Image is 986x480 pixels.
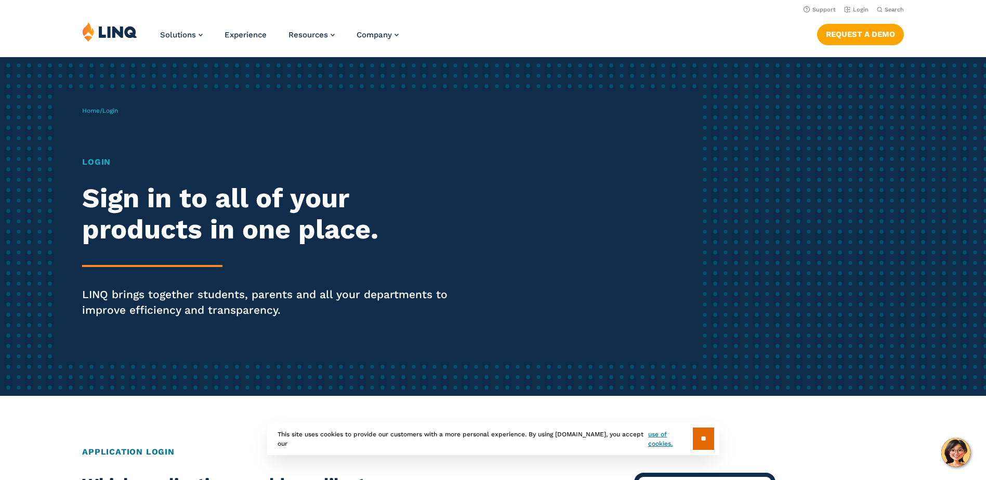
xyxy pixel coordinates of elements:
a: Request a Demo [817,24,904,45]
img: LINQ | K‑12 Software [82,22,137,42]
a: Resources [288,30,335,39]
h2: Sign in to all of your products in one place. [82,183,462,245]
a: use of cookies. [648,430,692,448]
a: Solutions [160,30,203,39]
nav: Button Navigation [817,22,904,45]
span: / [82,107,118,114]
nav: Primary Navigation [160,22,399,56]
a: Home [82,107,100,114]
a: Login [844,6,869,13]
button: Hello, have a question? Let’s chat. [941,438,970,467]
span: Search [885,6,904,13]
a: Support [804,6,836,13]
span: Login [102,107,118,114]
a: Experience [225,30,267,39]
span: Solutions [160,30,196,39]
p: LINQ brings together students, parents and all your departments to improve efficiency and transpa... [82,287,462,318]
a: Company [357,30,399,39]
h1: Login [82,156,462,168]
div: This site uses cookies to provide our customers with a more personal experience. By using [DOMAIN... [267,422,719,455]
button: Open Search Bar [877,6,904,14]
span: Resources [288,30,328,39]
span: Company [357,30,392,39]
